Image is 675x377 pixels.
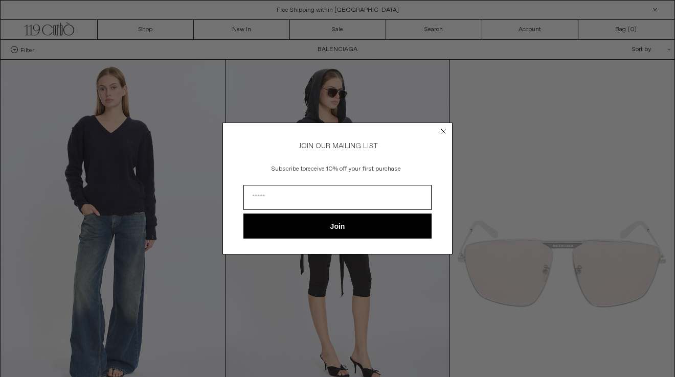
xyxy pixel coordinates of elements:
[297,142,378,151] span: JOIN OUR MAILING LIST
[243,185,432,210] input: Email
[438,126,448,136] button: Close dialog
[243,214,432,239] button: Join
[306,165,401,173] span: receive 10% off your first purchase
[272,165,306,173] span: Subscribe to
